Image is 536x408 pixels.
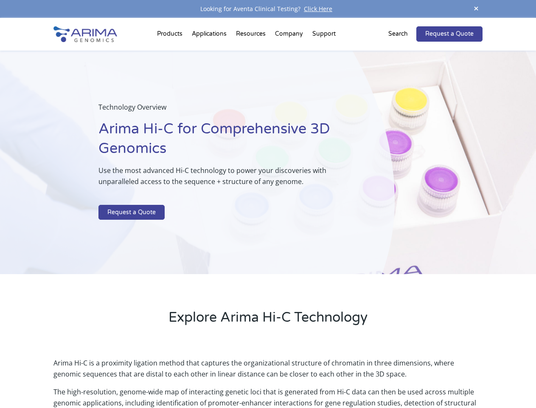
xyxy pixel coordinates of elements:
h1: Arima Hi-C for Comprehensive 3D Genomics [98,119,352,165]
p: Technology Overview [98,102,352,119]
img: Arima-Genomics-logo [53,26,117,42]
a: Request a Quote [416,26,483,42]
p: Use the most advanced Hi-C technology to power your discoveries with unparalleled access to the s... [98,165,352,194]
p: Arima Hi-C is a proximity ligation method that captures the organizational structure of chromatin... [53,357,482,386]
h2: Explore Arima Hi-C Technology [53,308,482,334]
a: Click Here [300,5,336,13]
a: Request a Quote [98,205,165,220]
div: Looking for Aventa Clinical Testing? [53,3,482,14]
p: Search [388,28,408,40]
